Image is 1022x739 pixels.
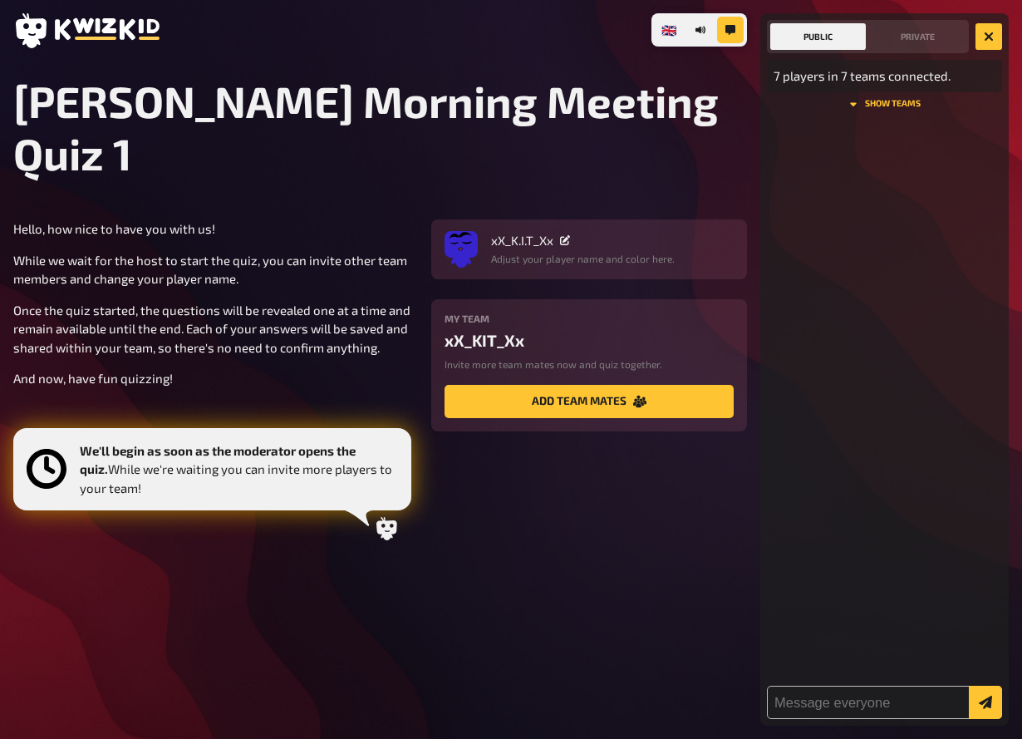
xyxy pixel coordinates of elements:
[445,228,478,261] img: Avatar
[655,17,684,43] li: 🇬🇧
[13,219,411,239] p: Hello, how nice to have you with us!
[770,23,867,50] button: Public
[774,67,995,86] p: 7 players in 7 teams connected.
[491,251,675,266] p: Adjust your player name and color here.
[445,385,734,418] button: add team mates
[13,369,411,388] p: And now, have fun quizzing!
[445,313,734,324] h4: My team
[13,251,411,288] p: While we wait for the host to start the quiz, you can invite other team members and change your p...
[869,23,965,50] button: Private
[80,443,358,477] b: We'll begin as soon as the moderator opens the quiz.
[491,233,553,248] span: xX_K.I.T_Xx
[445,233,478,266] button: Avatar
[767,99,1002,109] button: show teams
[13,301,411,357] p: Once the quiz started, the questions will be revealed one at a time and remain available until th...
[445,331,734,350] div: xX_KIT_Xx
[767,686,1002,719] input: Message everyone
[80,441,398,498] p: While we're waiting you can invite more players to your team!
[445,357,734,372] p: Invite more team mates now and quiz together.
[13,75,747,180] h1: [PERSON_NAME] Morning Meeting Quiz 1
